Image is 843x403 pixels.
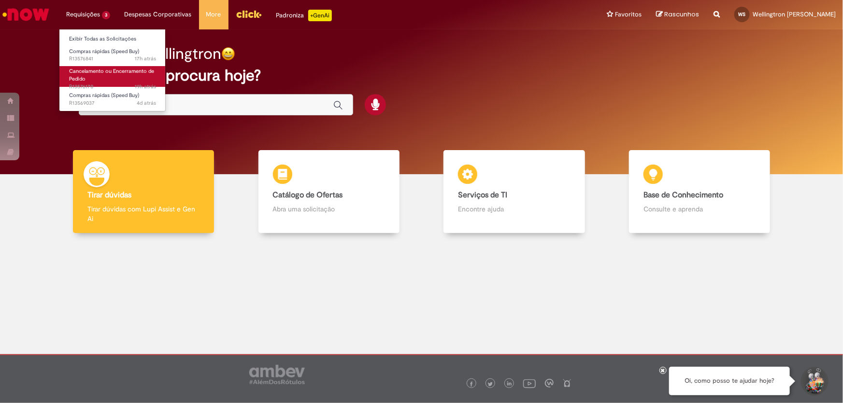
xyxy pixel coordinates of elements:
span: R13569037 [69,99,156,107]
a: Tirar dúvidas Tirar dúvidas com Lupi Assist e Gen Ai [51,150,236,234]
a: Catálogo de Ofertas Abra uma solicitação [236,150,422,234]
p: Abra uma solicitação [273,204,385,214]
img: logo_footer_workplace.png [545,379,554,388]
div: Oi, como posso te ajudar hoje? [669,367,790,395]
img: logo_footer_linkedin.png [507,381,512,387]
span: R13576841 [69,55,156,63]
h2: O que você procura hoje? [79,67,764,84]
img: logo_footer_youtube.png [523,377,536,389]
span: Cancelamento ou Encerramento de Pedido [69,68,154,83]
b: Serviços de TI [458,190,507,200]
span: More [206,10,221,19]
img: ServiceNow [1,5,51,24]
ul: Requisições [59,29,166,111]
span: Compras rápidas (Speed Buy) [69,48,139,55]
img: logo_footer_facebook.png [469,382,474,387]
span: 19h atrás [135,83,156,90]
time: 26/09/2025 08:01:02 [137,99,156,107]
p: Encontre ajuda [458,204,570,214]
a: Aberto R13576170 : Cancelamento ou Encerramento de Pedido [59,66,166,87]
span: Favoritos [615,10,642,19]
img: happy-face.png [221,47,235,61]
img: logo_footer_twitter.png [488,382,493,387]
div: Padroniza [276,10,332,21]
img: logo_footer_naosei.png [563,379,572,388]
a: Rascunhos [656,10,699,19]
span: 3 [102,11,110,19]
p: Consulte e aprenda [643,204,756,214]
span: Compras rápidas (Speed Buy) [69,92,139,99]
span: Despesas Corporativas [125,10,192,19]
time: 29/09/2025 11:28:32 [135,83,156,90]
span: Wellingtron [PERSON_NAME] [753,10,836,18]
span: WS [739,11,746,17]
img: logo_footer_ambev_rotulo_gray.png [249,365,305,384]
span: Rascunhos [664,10,699,19]
a: Aberto R13569037 : Compras rápidas (Speed Buy) [59,90,166,108]
a: Exibir Todas as Solicitações [59,34,166,44]
a: Serviços de TI Encontre ajuda [422,150,607,234]
img: click_logo_yellow_360x200.png [236,7,262,21]
span: 4d atrás [137,99,156,107]
a: Base de Conhecimento Consulte e aprenda [607,150,792,234]
span: Requisições [66,10,100,19]
p: Tirar dúvidas com Lupi Assist e Gen Ai [87,204,200,223]
button: Iniciar Conversa de Suporte [800,367,829,396]
p: +GenAi [308,10,332,21]
a: Aberto R13576841 : Compras rápidas (Speed Buy) [59,46,166,64]
time: 29/09/2025 13:26:46 [135,55,156,62]
span: R13576170 [69,83,156,91]
span: 17h atrás [135,55,156,62]
b: Tirar dúvidas [87,190,131,200]
b: Base de Conhecimento [643,190,723,200]
b: Catálogo de Ofertas [273,190,343,200]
